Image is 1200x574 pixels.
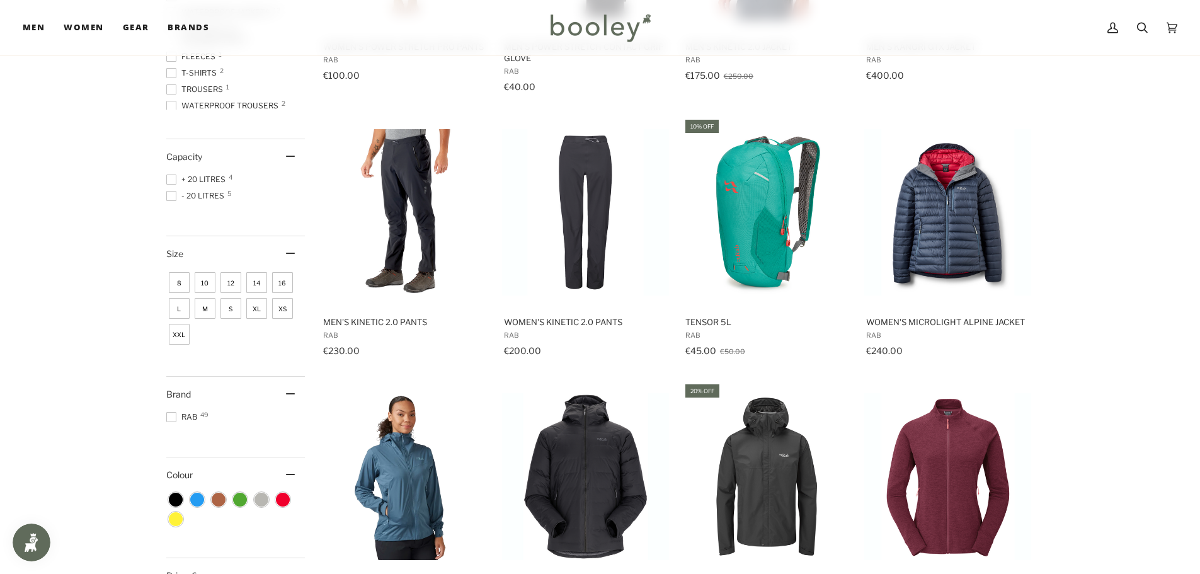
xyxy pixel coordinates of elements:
img: Rab Women's Nexus Jacket Deep Heather - Booley Galway [864,393,1031,560]
span: Rab [504,67,667,76]
span: Women's Kinetic 2.0 Pants [504,316,667,328]
span: T-Shirts [166,67,220,79]
span: Women's Microlight Alpine Jacket [866,316,1029,328]
span: Colour: Green [233,493,247,507]
a: Women's Microlight Alpine Jacket [864,118,1031,360]
span: Waterproof Trousers [166,100,282,112]
span: Rab [323,331,486,340]
span: Size: M [195,298,215,319]
span: Size: XXL [169,324,190,345]
span: Colour: Yellow [169,512,183,526]
span: Rab [866,55,1029,64]
span: Capacity [166,151,202,162]
span: €45.00 [685,345,716,356]
span: Rab [166,411,201,423]
img: Rab Women's Kinetic 2.0 Pants Beluga - Booley Galway [502,129,669,296]
span: Colour [166,469,202,480]
span: Size: XL [246,298,267,319]
span: + 20 Litres [166,174,229,185]
span: Colour: Red [276,493,290,507]
span: 1 [226,84,229,90]
span: Size: 14 [246,272,267,293]
iframe: Button to open loyalty program pop-up [13,524,50,561]
span: Size: 12 [220,272,241,293]
span: Colour: Black [169,493,183,507]
a: Tensor 5L [683,118,850,360]
span: Men [23,21,45,34]
span: Rab [685,331,849,340]
span: €400.00 [866,70,904,81]
span: Rab [866,331,1029,340]
span: Brand [166,389,191,399]
span: €100.00 [323,70,360,81]
a: Women's Kinetic 2.0 Pants [502,118,669,360]
span: €50.00 [720,347,745,356]
span: Gear [123,21,149,34]
span: 4 [229,174,232,180]
img: Booley [545,9,655,46]
span: Size: 8 [169,272,190,293]
span: €175.00 [685,70,720,81]
span: - 20 Litres [166,190,228,202]
span: Women [64,21,103,34]
span: 49 [200,411,209,418]
span: €230.00 [323,345,360,356]
span: Rab [685,55,849,64]
span: Rab [504,331,667,340]
span: Size [166,248,183,259]
span: Size: 16 [272,272,293,293]
img: Rab Men's Kinetic 2.0 Pants Beluga - Booley Galway [321,129,488,296]
span: Colour: Blue [190,493,204,507]
span: Colour: Grey [254,493,268,507]
a: Men's Kinetic 2.0 Pants [321,118,488,360]
span: 2 [282,100,285,106]
span: Trousers [166,84,227,95]
span: Colour: Brown [212,493,226,507]
div: 20% off [685,384,719,398]
span: €240.00 [866,345,903,356]
span: Tensor 5L [685,316,849,328]
span: Size: S [220,298,241,319]
span: Fleeces [166,51,219,62]
span: Rab [323,55,486,64]
span: €250.00 [724,72,753,81]
img: Rab Tensor 5L Storm Green - Booley Galway [683,129,850,296]
div: 10% off [685,120,719,133]
span: Size: 10 [195,272,215,293]
span: 5 [227,190,232,197]
span: Brands [168,21,209,34]
img: Rab Men's Valiance Jacket Black - Booley Galway [502,393,669,560]
img: Rab Women's Kinetic 2.0 Jacket Orion Blue - Booley Galway [321,393,488,560]
span: Size: L [169,298,190,319]
span: €200.00 [504,345,541,356]
span: Men's Kinetic 2.0 Pants [323,316,486,328]
span: 2 [220,67,224,74]
img: Rab Women's Microlight Alpine Jacket Steel - Booley Galway [864,129,1031,296]
span: 1 [219,51,222,57]
span: Size: XS [272,298,293,319]
span: €40.00 [504,81,535,92]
